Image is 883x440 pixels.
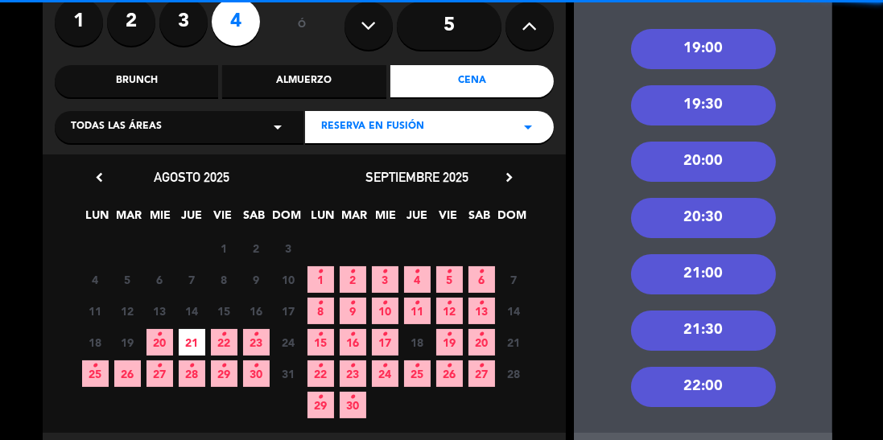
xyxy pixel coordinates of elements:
[372,266,398,293] span: 3
[350,384,356,410] i: •
[275,360,302,387] span: 31
[318,322,324,347] i: •
[404,329,431,356] span: 18
[318,290,324,316] i: •
[479,322,485,347] i: •
[436,298,463,324] span: 12
[179,206,205,232] span: JUE
[307,266,334,293] span: 1
[241,206,268,232] span: SAB
[340,329,366,356] span: 16
[404,298,431,324] span: 11
[82,329,109,356] span: 18
[307,392,334,418] span: 29
[468,329,495,356] span: 20
[154,169,229,185] span: agosto 2025
[498,206,525,232] span: DOM
[382,353,388,379] i: •
[146,298,173,324] span: 13
[350,353,356,379] i: •
[631,85,776,125] div: 19:30
[501,329,527,356] span: 21
[243,266,270,293] span: 9
[373,206,399,232] span: MIE
[211,329,237,356] span: 22
[350,322,356,347] i: •
[179,266,205,293] span: 7
[318,353,324,379] i: •
[243,360,270,387] span: 30
[210,206,237,232] span: VIE
[447,322,452,347] i: •
[71,119,162,135] span: Todas las áreas
[85,206,111,232] span: LUN
[447,259,452,285] i: •
[222,65,386,97] div: Almuerzo
[518,117,538,137] i: arrow_drop_down
[179,360,205,387] span: 28
[447,290,452,316] i: •
[404,266,431,293] span: 4
[179,329,205,356] span: 21
[321,119,424,135] span: Reserva en Fusión
[631,198,776,238] div: 20:30
[468,266,495,293] span: 6
[254,322,259,347] i: •
[479,290,485,316] i: •
[254,353,259,379] i: •
[404,360,431,387] span: 25
[340,360,366,387] span: 23
[631,367,776,407] div: 22:00
[189,353,195,379] i: •
[631,310,776,351] div: 21:30
[275,298,302,324] span: 17
[501,360,527,387] span: 28
[436,360,463,387] span: 26
[268,117,287,137] i: arrow_drop_down
[501,298,527,324] span: 14
[415,353,420,379] i: •
[447,353,452,379] i: •
[157,322,163,347] i: •
[307,360,334,387] span: 22
[82,266,109,293] span: 4
[350,290,356,316] i: •
[82,298,109,324] span: 11
[350,259,356,285] i: •
[179,298,205,324] span: 14
[147,206,174,232] span: MIE
[415,259,420,285] i: •
[275,329,302,356] span: 24
[372,329,398,356] span: 17
[467,206,493,232] span: SAB
[243,298,270,324] span: 16
[211,360,237,387] span: 29
[468,360,495,387] span: 27
[382,259,388,285] i: •
[91,169,108,186] i: chevron_left
[340,266,366,293] span: 2
[307,298,334,324] span: 8
[114,266,141,293] span: 5
[114,298,141,324] span: 12
[372,360,398,387] span: 24
[146,360,173,387] span: 27
[340,298,366,324] span: 9
[157,353,163,379] i: •
[114,360,141,387] span: 26
[501,266,527,293] span: 7
[243,329,270,356] span: 23
[307,329,334,356] span: 15
[211,235,237,261] span: 1
[479,353,485,379] i: •
[382,322,388,347] i: •
[318,259,324,285] i: •
[341,206,368,232] span: MAR
[273,206,299,232] span: DOM
[415,290,420,316] i: •
[382,290,388,316] i: •
[631,29,776,69] div: 19:00
[365,169,468,185] span: septiembre 2025
[114,329,141,356] span: 19
[221,322,227,347] i: •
